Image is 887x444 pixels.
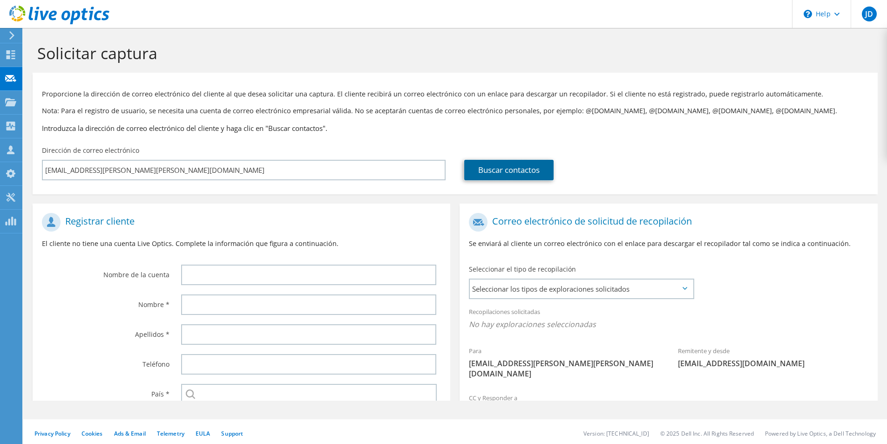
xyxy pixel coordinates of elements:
label: País * [42,384,169,399]
span: No hay exploraciones seleccionadas [469,319,868,329]
a: EULA [196,430,210,437]
p: El cliente no tiene una cuenta Live Optics. Complete la información que figura a continuación. [42,239,441,249]
h3: Introduzca la dirección de correo electrónico del cliente y haga clic en "Buscar contactos". [42,123,868,133]
label: Nombre * [42,294,169,309]
label: Apellidos * [42,324,169,339]
p: Nota: Para el registro de usuario, se necesita una cuenta de correo electrónico empresarial válid... [42,106,868,116]
a: Ads & Email [114,430,146,437]
p: Proporcione la dirección de correo electrónico del cliente al que desea solicitar una captura. El... [42,89,868,99]
h1: Solicitar captura [37,43,868,63]
label: Teléfono [42,354,169,369]
a: Telemetry [157,430,184,437]
h1: Registrar cliente [42,213,436,232]
svg: \n [804,10,812,18]
a: Cookies [81,430,103,437]
div: Remitente y desde [669,341,878,373]
a: Buscar contactos [464,160,554,180]
a: Support [221,430,243,437]
h1: Correo electrónico de solicitud de recopilación [469,213,863,232]
p: Se enviará al cliente un correo electrónico con el enlace para descargar el recopilador tal como ... [469,239,868,249]
li: Powered by Live Optics, a Dell Technology [765,430,876,437]
label: Nombre de la cuenta [42,265,169,280]
div: CC y Responder a [460,388,877,420]
div: Recopilaciones solicitadas [460,302,877,336]
span: JD [862,7,877,21]
span: [EMAIL_ADDRESS][PERSON_NAME][PERSON_NAME][DOMAIN_NAME] [469,358,659,379]
label: Seleccionar el tipo de recopilación [469,265,576,274]
li: Version: [TECHNICAL_ID] [583,430,649,437]
span: Seleccionar los tipos de exploraciones solicitados [470,280,693,298]
li: © 2025 Dell Inc. All Rights Reserved [660,430,754,437]
div: Para [460,341,669,383]
a: Privacy Policy [34,430,70,437]
span: [EMAIL_ADDRESS][DOMAIN_NAME] [678,358,868,369]
label: Dirección de correo electrónico [42,146,139,155]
